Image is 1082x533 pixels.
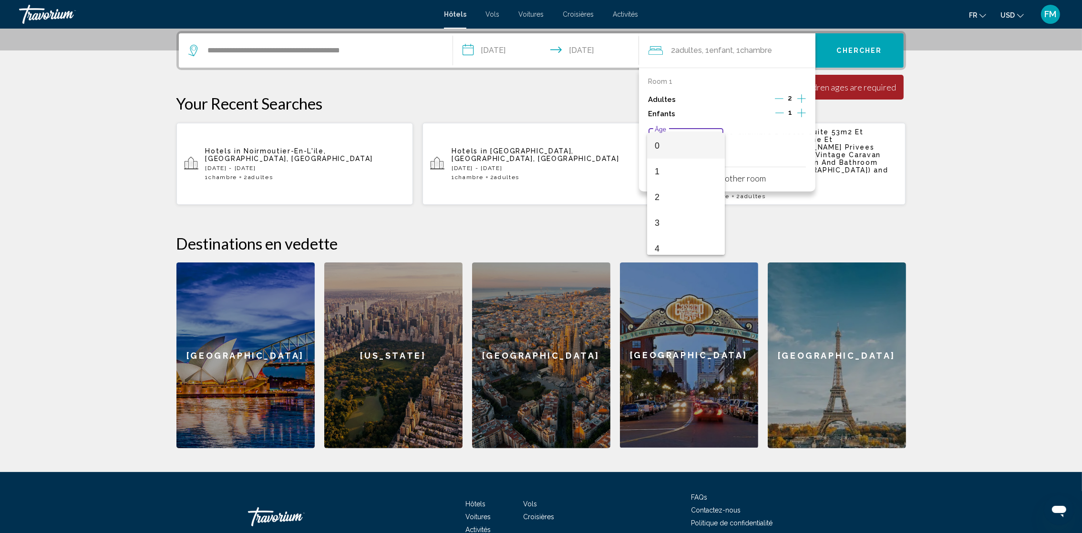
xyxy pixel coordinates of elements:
[655,236,717,261] span: 4
[647,184,725,210] mat-option: 2 years old
[655,210,717,236] span: 3
[1044,495,1074,525] iframe: Bouton de lancement de la fenêtre de messagerie
[655,184,717,210] span: 2
[647,236,725,261] mat-option: 4 years old
[647,210,725,236] mat-option: 3 years old
[655,133,717,159] span: 0
[647,159,725,184] mat-option: 1 years old
[655,159,717,184] span: 1
[647,133,725,159] mat-option: 0 years old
